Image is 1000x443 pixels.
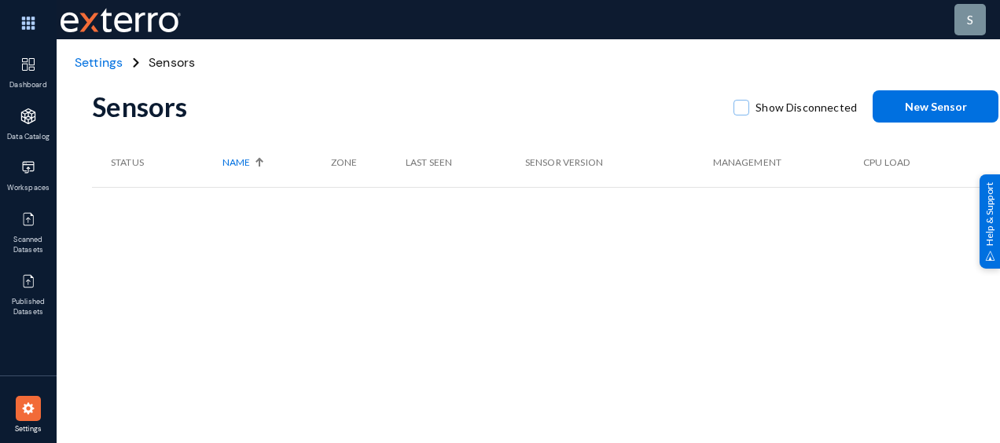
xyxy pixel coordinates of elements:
span: Sensors [149,53,195,72]
img: icon-published.svg [20,273,36,289]
span: Name [222,156,250,170]
div: s [967,10,973,29]
th: Status [92,138,222,187]
img: icon-published.svg [20,211,36,227]
span: s [967,12,973,27]
img: icon-settings.svg [20,401,36,416]
span: Show Disconnected [756,96,857,119]
div: Name [222,156,323,170]
img: exterro-work-mark.svg [61,8,181,32]
span: Exterro [57,4,178,36]
span: Published Datasets [3,297,54,318]
span: Settings [3,424,54,435]
div: Help & Support [980,174,1000,269]
span: Data Catalog [3,132,54,143]
span: New Sensor [905,100,967,113]
span: Workspaces [3,183,54,194]
img: app launcher [5,6,52,40]
img: icon-dashboard.svg [20,57,36,72]
img: icon-workspace.svg [20,159,36,175]
th: Management [713,138,863,187]
span: Dashboard [3,80,54,91]
span: Settings [75,54,123,71]
span: Scanned Datasets [3,235,54,256]
th: CPU Load [863,138,965,187]
div: Sensors [92,90,718,123]
img: help_support.svg [985,251,995,261]
img: icon-applications.svg [20,108,36,124]
th: Zone [331,138,406,187]
button: New Sensor [873,90,998,123]
th: Sensor Version [525,138,713,187]
th: Last Seen [406,138,525,187]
